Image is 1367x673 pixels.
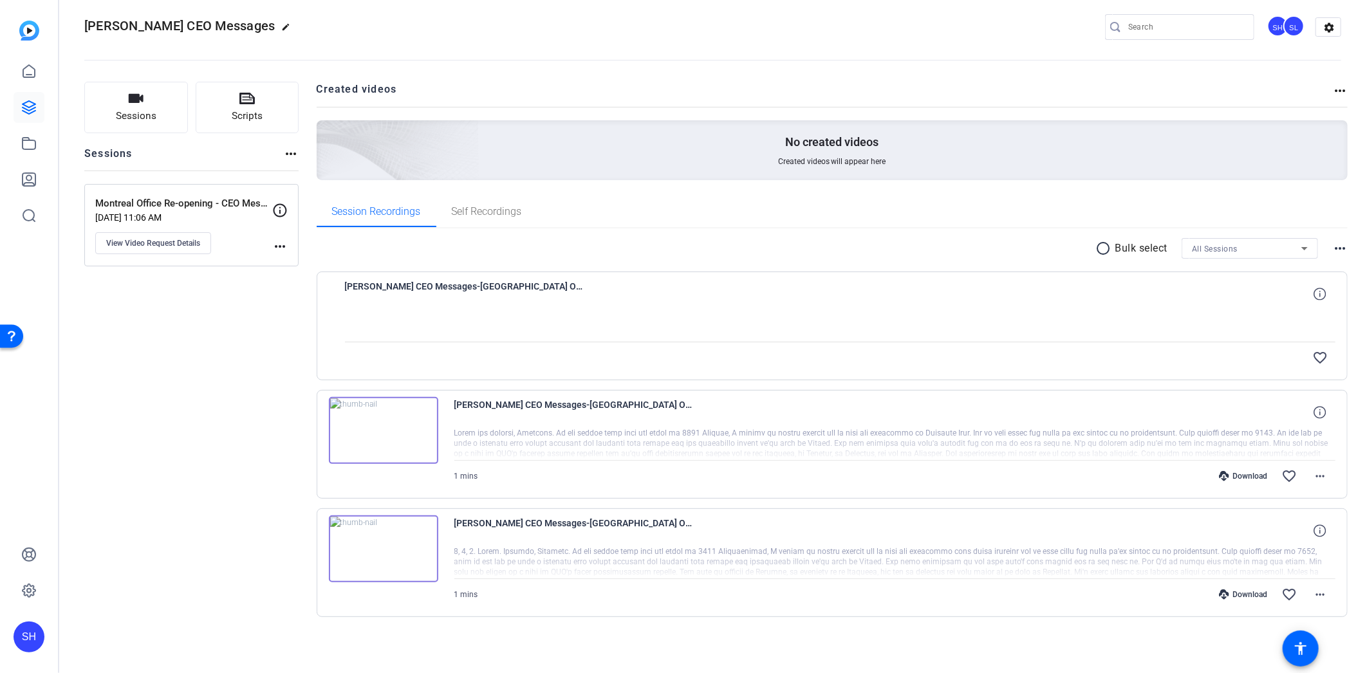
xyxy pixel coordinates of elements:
[95,212,272,223] p: [DATE] 11:06 AM
[1192,244,1238,254] span: All Sessions
[232,109,263,124] span: Scripts
[454,472,478,481] span: 1 mins
[1332,241,1348,256] mat-icon: more_horiz
[1213,471,1274,481] div: Download
[1115,241,1168,256] p: Bulk select
[454,590,478,599] span: 1 mins
[1312,587,1328,602] mat-icon: more_horiz
[19,21,39,41] img: blue-gradient.svg
[785,134,879,150] p: No created videos
[1128,19,1244,35] input: Search
[778,156,886,167] span: Created videos will appear here
[1267,15,1288,37] div: SH
[452,207,522,217] span: Self Recordings
[329,397,438,464] img: thumb-nail
[106,238,200,248] span: View Video Request Details
[1281,468,1297,484] mat-icon: favorite_border
[84,146,133,171] h2: Sessions
[84,18,275,33] span: [PERSON_NAME] CEO Messages
[1316,18,1342,37] mat-icon: settings
[454,515,693,546] span: [PERSON_NAME] CEO Messages-[GEOGRAPHIC_DATA] Office Re-opening - CEO Message-1757536343441-webcam
[196,82,299,133] button: Scripts
[1213,589,1274,600] div: Download
[1281,587,1297,602] mat-icon: favorite_border
[95,196,272,211] p: Montreal Office Re-opening - CEO Message
[1096,241,1115,256] mat-icon: radio_button_unchecked
[1332,83,1348,98] mat-icon: more_horiz
[1312,350,1328,365] mat-icon: favorite_border
[454,397,693,428] span: [PERSON_NAME] CEO Messages-[GEOGRAPHIC_DATA] Office Re-opening - CEO Message-1757536465387-webcam
[345,279,583,309] span: [PERSON_NAME] CEO Messages-[GEOGRAPHIC_DATA] Office Re-opening - CEO Message-1757536614584-webcam
[116,109,156,124] span: Sessions
[329,515,438,582] img: thumb-nail
[1267,15,1290,38] ngx-avatar: Steve Hallick
[282,23,297,38] mat-icon: edit
[283,146,299,161] mat-icon: more_horiz
[332,207,421,217] span: Session Recordings
[1312,468,1328,484] mat-icon: more_horiz
[272,239,288,254] mat-icon: more_horiz
[1283,15,1305,37] div: SL
[1283,15,1306,38] ngx-avatar: Sebastien Lachance
[14,622,44,652] div: SH
[95,232,211,254] button: View Video Request Details
[84,82,188,133] button: Sessions
[1293,641,1308,656] mat-icon: accessibility
[317,82,1333,107] h2: Created videos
